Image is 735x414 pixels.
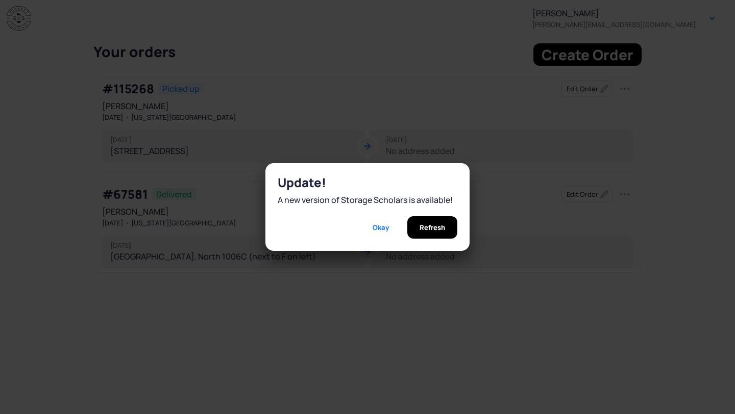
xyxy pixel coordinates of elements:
button: Okay [360,216,401,239]
span: Refresh [420,216,445,239]
button: Refresh [407,216,457,239]
div: A new version of Storage Scholars is available! [278,194,457,206]
span: Okay [373,216,389,239]
h2: Update! [278,175,457,190]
